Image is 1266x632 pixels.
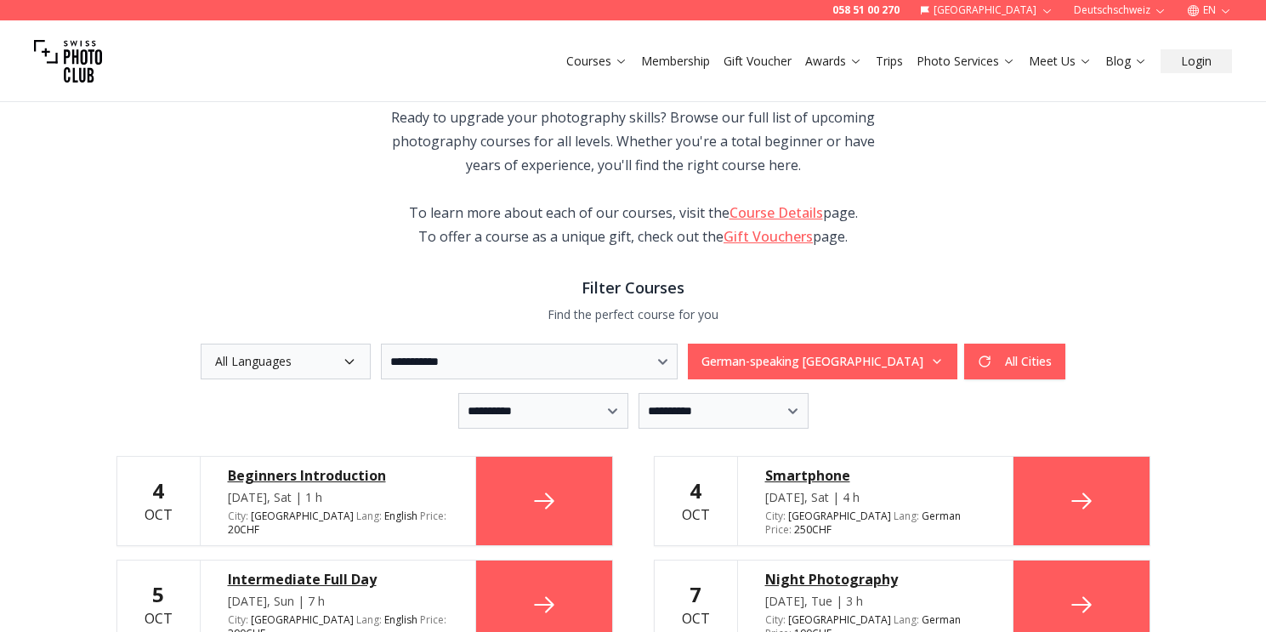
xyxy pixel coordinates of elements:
span: Lang : [894,612,919,627]
button: Membership [634,49,717,73]
p: Find the perfect course for you [116,306,1150,323]
a: Blog [1105,53,1147,70]
span: City : [228,612,248,627]
div: Oct [682,477,710,525]
b: 7 [690,580,701,608]
b: 4 [690,476,701,504]
b: 4 [152,476,164,504]
div: [GEOGRAPHIC_DATA] 250 CHF [765,510,985,537]
button: Login [1161,49,1232,73]
span: Lang : [894,509,919,523]
div: Oct [145,581,173,629]
span: English [384,510,417,523]
div: [DATE], Tue | 3 h [765,593,985,610]
a: Course Details [730,203,823,222]
span: English [384,613,417,627]
button: Photo Services [910,49,1022,73]
button: Gift Voucher [717,49,798,73]
div: [DATE], Sat | 4 h [765,489,985,506]
span: Lang : [356,612,382,627]
span: City : [228,509,248,523]
a: Night Photography [765,569,985,589]
img: Swiss photo club [34,27,102,95]
div: [DATE], Sun | 7 h [228,593,448,610]
span: City : [765,612,786,627]
span: Price : [765,522,792,537]
div: To learn more about each of our courses, visit the page. To offer a course as a unique gift, chec... [389,201,878,248]
span: Lang : [356,509,382,523]
a: Awards [805,53,862,70]
span: Price : [420,612,446,627]
a: Courses [566,53,627,70]
button: All Languages [201,344,371,379]
div: [GEOGRAPHIC_DATA] 20 CHF [228,510,448,537]
button: Meet Us [1022,49,1099,73]
span: German [922,613,961,627]
button: Blog [1099,49,1154,73]
span: German [922,510,961,523]
div: Oct [682,581,710,629]
a: Photo Services [917,53,1015,70]
a: Intermediate Full Day [228,569,448,589]
a: Membership [641,53,710,70]
button: Awards [798,49,869,73]
button: All Cities [964,344,1065,379]
a: Smartphone [765,465,985,486]
a: Gift Voucher [724,53,792,70]
div: Ready to upgrade your photography skills? Browse our full list of upcoming photography courses fo... [389,82,878,177]
div: [DATE], Sat | 1 h [228,489,448,506]
b: 5 [152,580,164,608]
button: Trips [869,49,910,73]
button: Courses [559,49,634,73]
button: German-speaking [GEOGRAPHIC_DATA] [688,344,957,379]
h3: Filter Courses [116,276,1150,299]
a: Meet Us [1029,53,1092,70]
span: City : [765,509,786,523]
a: Gift Vouchers [724,227,813,246]
a: 058 51 00 270 [832,3,900,17]
a: Trips [876,53,903,70]
span: Price : [420,509,446,523]
a: Beginners Introduction [228,465,448,486]
div: Oct [145,477,173,525]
